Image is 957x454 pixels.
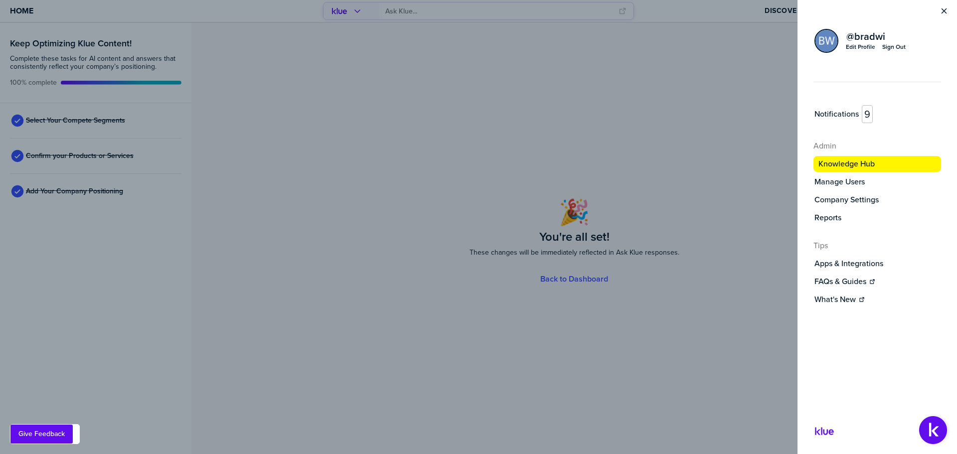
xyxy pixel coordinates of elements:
[862,105,873,123] span: 9
[882,43,906,51] div: Sign Out
[813,258,941,270] button: Apps & Integrations
[814,277,866,287] label: FAQs & Guides
[814,109,859,119] label: Notifications
[813,176,941,188] a: Manage Users
[813,140,941,152] h4: Admin
[882,42,906,51] button: Sign Out
[939,6,949,16] button: Close Menu
[813,194,941,206] a: Company Settings
[10,425,73,444] button: Give Feedback
[846,43,875,51] div: Edit Profile
[814,295,856,304] label: What's New
[814,259,883,269] label: Apps & Integrations
[813,294,941,305] a: What's New
[815,30,837,52] img: 0f5af887e9895bc62936f305af7408b0-sml.png
[846,31,885,41] span: @ bradwi
[845,30,906,42] a: @bradwi
[814,29,838,53] div: Brad Wilson
[813,104,941,124] a: Notifications9
[813,276,941,288] a: FAQs & Guides
[919,416,947,444] button: Open Support Center
[813,156,941,172] button: Knowledge Hub
[814,177,865,187] label: Manage Users
[818,159,875,169] label: Knowledge Hub
[813,240,941,252] h4: Tips
[814,195,879,205] label: Company Settings
[813,212,941,224] button: Reports
[845,42,876,51] a: Edit Profile
[814,213,841,223] label: Reports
